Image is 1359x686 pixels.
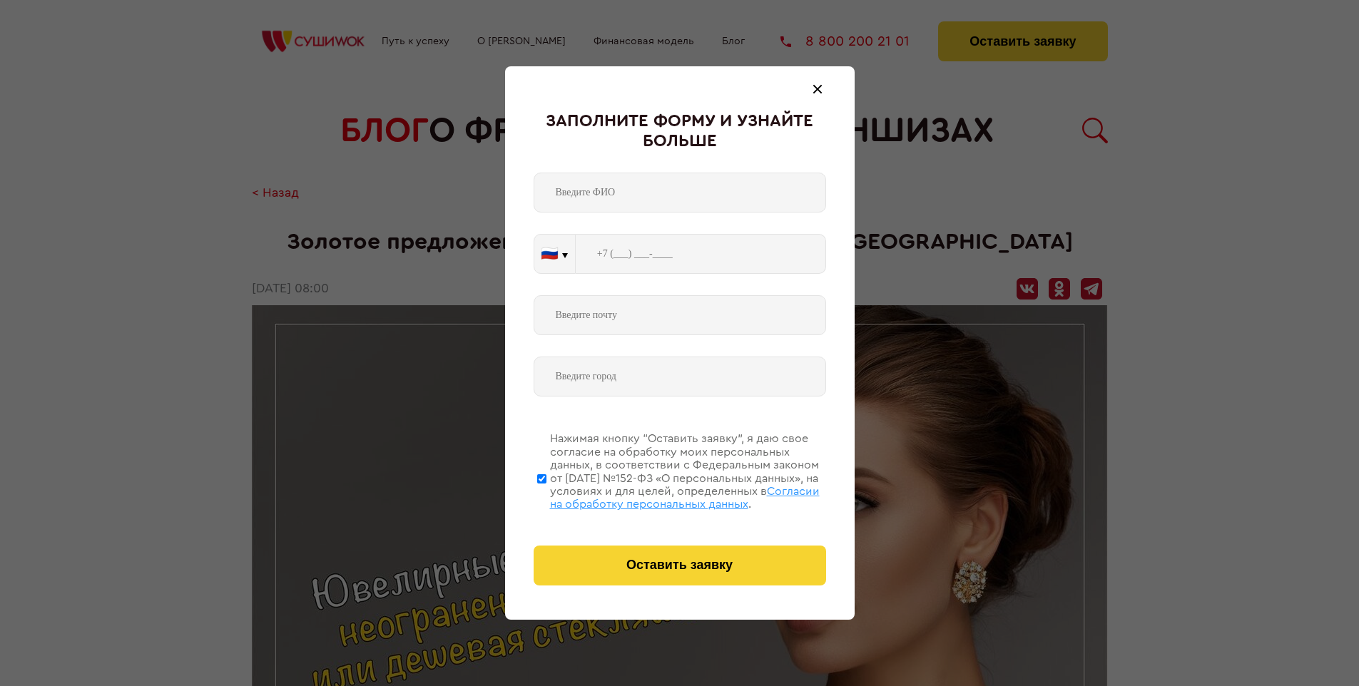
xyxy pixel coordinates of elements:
[534,235,575,273] button: 🇷🇺
[534,112,826,151] div: Заполните форму и узнайте больше
[534,173,826,213] input: Введите ФИО
[534,546,826,585] button: Оставить заявку
[534,357,826,396] input: Введите город
[534,295,826,335] input: Введите почту
[550,486,820,510] span: Согласии на обработку персональных данных
[550,432,826,511] div: Нажимая кнопку “Оставить заявку”, я даю свое согласие на обработку моих персональных данных, в со...
[576,234,826,274] input: +7 (___) ___-____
